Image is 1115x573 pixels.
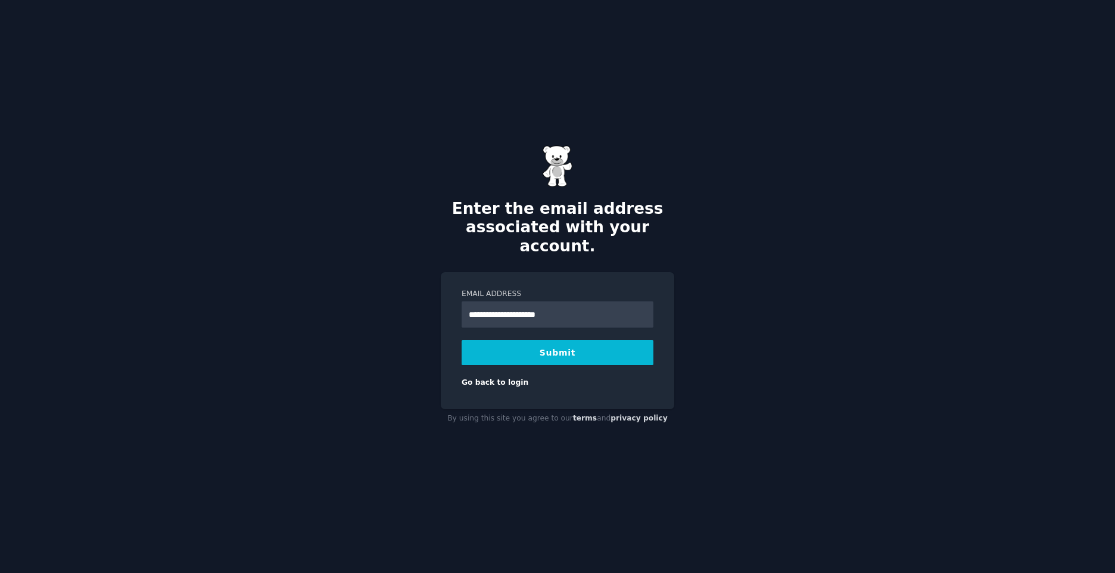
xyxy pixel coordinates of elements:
[573,414,597,422] a: terms
[441,409,674,428] div: By using this site you agree to our and
[462,289,653,300] label: Email Address
[462,378,528,387] a: Go back to login
[441,200,674,256] h2: Enter the email address associated with your account.
[543,145,572,187] img: Gummy Bear
[611,414,668,422] a: privacy policy
[462,340,653,365] button: Submit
